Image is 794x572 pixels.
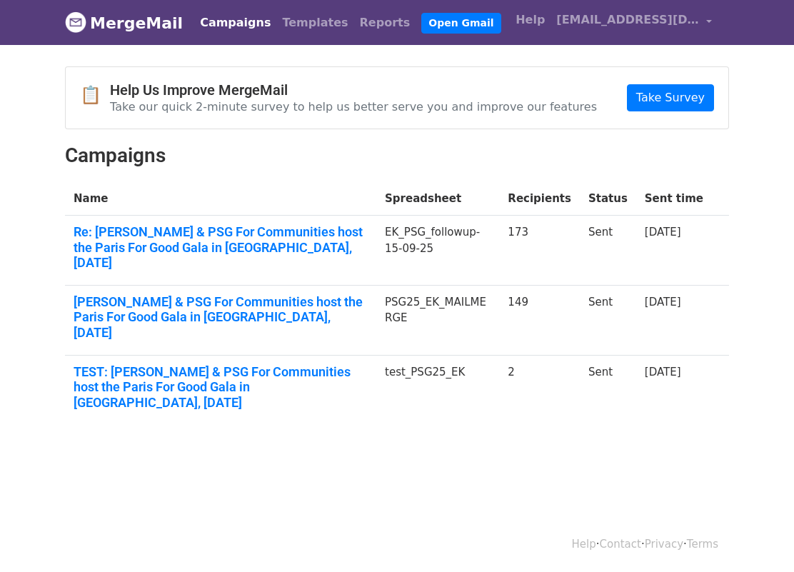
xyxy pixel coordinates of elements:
[645,296,681,308] a: [DATE]
[110,81,597,99] h4: Help Us Improve MergeMail
[376,285,499,355] td: PSG25_EK_MAILMERGE
[600,538,641,551] a: Contact
[580,182,636,216] th: Status
[627,84,714,111] a: Take Survey
[110,99,597,114] p: Take our quick 2-minute survey to help us better serve you and improve our features
[74,294,368,341] a: [PERSON_NAME] & PSG For Communities host the Paris For Good Gala in [GEOGRAPHIC_DATA], [DATE]
[421,13,501,34] a: Open Gmail
[376,182,499,216] th: Spreadsheet
[636,182,712,216] th: Sent time
[645,538,683,551] a: Privacy
[65,144,729,168] h2: Campaigns
[354,9,416,37] a: Reports
[687,538,718,551] a: Terms
[499,216,580,286] td: 173
[645,366,681,378] a: [DATE]
[65,8,183,38] a: MergeMail
[74,364,368,411] a: TEST: [PERSON_NAME] & PSG For Communities host the Paris For Good Gala in [GEOGRAPHIC_DATA], [DATE]
[580,216,636,286] td: Sent
[556,11,699,29] span: [EMAIL_ADDRESS][DOMAIN_NAME]
[499,182,580,216] th: Recipients
[510,6,551,34] a: Help
[551,6,718,39] a: [EMAIL_ADDRESS][DOMAIN_NAME]
[499,355,580,424] td: 2
[80,85,110,106] span: 📋
[276,9,353,37] a: Templates
[65,182,376,216] th: Name
[645,226,681,239] a: [DATE]
[572,538,596,551] a: Help
[499,285,580,355] td: 149
[580,285,636,355] td: Sent
[65,11,86,33] img: MergeMail logo
[376,216,499,286] td: EK_PSG_followup-15-09-25
[580,355,636,424] td: Sent
[376,355,499,424] td: test_PSG25_EK
[194,9,276,37] a: Campaigns
[74,224,368,271] a: Re: [PERSON_NAME] & PSG For Communities host the Paris For Good Gala in [GEOGRAPHIC_DATA], [DATE]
